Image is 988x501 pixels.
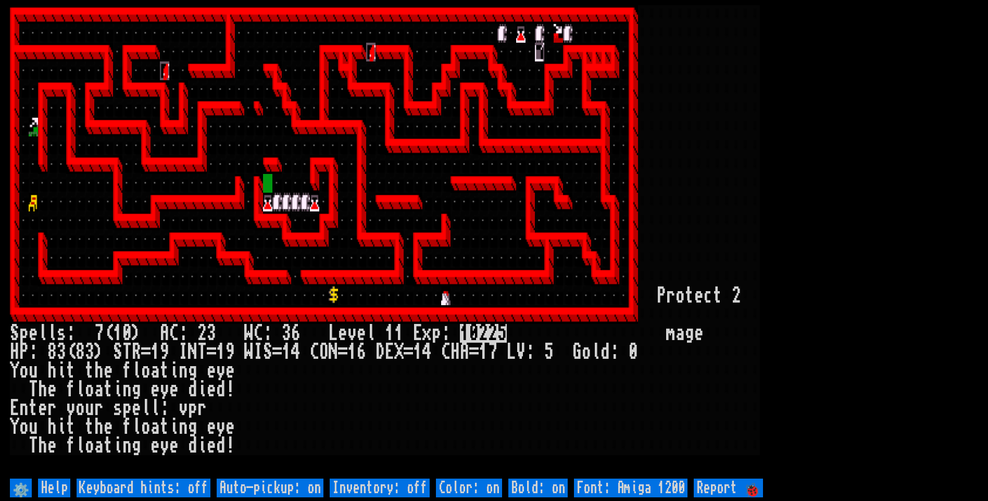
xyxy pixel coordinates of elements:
div: T [197,343,207,361]
div: E [385,343,394,361]
input: ⚙️ [10,479,32,497]
div: E [413,324,422,343]
div: t [685,286,694,305]
div: e [338,324,347,343]
div: 1 [113,324,122,343]
div: 8 [47,343,57,361]
div: l [38,324,47,343]
div: n [179,418,188,436]
div: m [666,324,676,343]
div: A [160,324,169,343]
div: d [216,436,226,455]
div: L [507,343,516,361]
div: e [47,380,57,399]
div: ! [226,380,235,399]
div: T [29,380,38,399]
div: T [122,343,132,361]
div: o [19,418,29,436]
div: h [47,418,57,436]
div: r [666,286,676,305]
div: h [47,361,57,380]
div: C [441,343,451,361]
div: ( [104,324,113,343]
div: r [94,399,104,418]
div: ) [94,343,104,361]
div: o [19,361,29,380]
div: G [572,343,582,361]
div: h [38,436,47,455]
div: R [132,343,141,361]
div: l [132,418,141,436]
div: C [254,324,263,343]
div: : [610,343,619,361]
div: 1 [413,343,422,361]
div: ( [66,343,76,361]
div: t [160,361,169,380]
div: y [216,418,226,436]
div: e [207,418,216,436]
input: Bold: on [508,479,568,497]
div: 1 [151,343,160,361]
div: e [226,361,235,380]
input: Keyboard hints: off [77,479,210,497]
div: 1 [479,343,488,361]
div: : [179,324,188,343]
div: o [141,418,151,436]
div: E [10,399,19,418]
input: Font: Amiga 1200 [574,479,687,497]
div: i [197,436,207,455]
div: o [76,399,85,418]
div: c [704,286,713,305]
div: 1 [282,343,291,361]
div: i [57,361,66,380]
div: e [207,380,216,399]
div: g [188,418,197,436]
input: Inventory: off [330,479,430,497]
div: e [151,380,160,399]
div: A [460,343,469,361]
mark: 2 [488,324,497,343]
div: Y [10,418,19,436]
div: l [47,324,57,343]
div: 2 [732,286,741,305]
div: e [38,399,47,418]
div: e [207,361,216,380]
div: S [263,343,272,361]
div: o [582,343,591,361]
div: = [404,343,413,361]
div: a [94,380,104,399]
div: l [591,343,601,361]
div: o [676,286,685,305]
mark: 2 [479,324,488,343]
div: v [179,399,188,418]
div: f [122,418,132,436]
div: N [188,343,197,361]
div: f [66,436,76,455]
div: e [357,324,366,343]
div: 1 [385,324,394,343]
div: u [85,399,94,418]
div: g [188,361,197,380]
div: o [85,380,94,399]
div: h [94,361,104,380]
div: ! [226,436,235,455]
div: S [113,343,122,361]
div: 4 [291,343,301,361]
div: O [319,343,329,361]
div: r [47,399,57,418]
div: 9 [226,343,235,361]
div: y [216,361,226,380]
div: i [57,418,66,436]
div: W [244,324,254,343]
div: y [160,436,169,455]
div: t [104,380,113,399]
div: = [469,343,479,361]
div: : [160,399,169,418]
div: : [29,343,38,361]
div: X [394,343,404,361]
div: 0 [629,343,638,361]
div: : [66,324,76,343]
div: S [10,324,19,343]
div: 7 [94,324,104,343]
div: p [122,399,132,418]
